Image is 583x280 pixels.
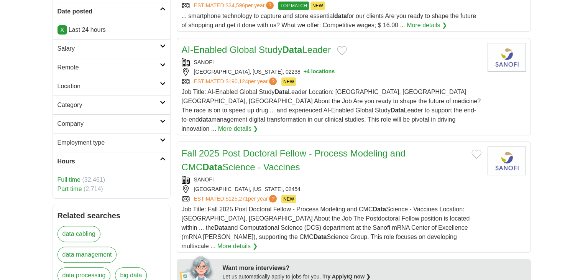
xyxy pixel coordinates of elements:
a: ESTIMATED:$125,271per year? [194,195,279,203]
h2: Date posted [57,7,160,16]
strong: data [199,116,212,123]
a: Category [53,96,170,114]
img: Sanofi Group logo [488,43,526,72]
h2: Employment type [57,138,160,147]
button: Add to favorite jobs [337,46,347,55]
span: $125,271 [225,196,248,202]
span: TOP MATCH [278,2,309,10]
a: SANOFI [194,59,214,65]
h2: Company [57,119,160,128]
button: +4 locations [304,68,335,76]
a: data cabling [57,226,100,242]
a: ESTIMATED:$34,596per year? [194,2,276,10]
a: More details ❯ [407,21,447,30]
a: data management [57,247,117,263]
a: ESTIMATED:$190,124per year? [194,77,279,86]
span: NEW [281,77,296,86]
a: Try ApplyIQ now ❯ [322,273,371,280]
span: (2,714) [84,186,103,192]
a: More details ❯ [218,124,258,133]
span: Job Title: AI-Enabled Global Study Leader Location: [GEOGRAPHIC_DATA], [GEOGRAPHIC_DATA] [GEOGRAP... [182,89,481,132]
span: + [304,68,307,76]
h2: Location [57,82,160,91]
div: [GEOGRAPHIC_DATA], [US_STATE], 02238 [182,68,481,76]
a: Salary [53,39,170,58]
a: Full time [57,176,80,183]
a: Employment type [53,133,170,152]
a: SANOFI [194,176,214,183]
strong: Data [314,234,327,240]
strong: Data [391,107,404,114]
a: Location [53,77,170,96]
h2: Salary [57,44,160,53]
strong: Data [282,44,302,55]
img: Sanofi Group logo [488,147,526,175]
a: Hours [53,152,170,171]
div: Want more interviews? [223,264,526,273]
p: Last 24 hours [57,25,166,35]
strong: Data [202,162,222,172]
span: $190,124 [225,78,248,84]
span: Job Title: Fall 2025 Post Doctoral Fellow - Process Modeling and CMC Science - Vaccines Location:... [182,206,470,249]
strong: Data [373,206,386,212]
span: NEW [310,2,325,10]
strong: Data [214,224,228,231]
strong: Data [274,89,288,95]
span: (32,461) [82,176,105,183]
h2: Hours [57,157,160,166]
a: Date posted [53,2,170,21]
span: ? [266,2,274,9]
div: [GEOGRAPHIC_DATA], [US_STATE], 02454 [182,185,481,193]
a: Fall 2025 Post Doctoral Fellow - Process Modeling and CMCDataScience - Vaccines [182,148,406,172]
h2: Remote [57,63,160,72]
a: Remote [53,58,170,77]
button: Add to favorite jobs [471,150,481,159]
span: ? [269,195,277,203]
a: X [57,25,67,35]
span: NEW [281,195,296,203]
h2: Related searches [57,210,166,221]
a: Company [53,114,170,133]
strong: data [334,13,347,19]
a: More details ❯ [217,242,258,251]
a: Part time [57,186,82,192]
span: $34,596 [225,2,245,8]
a: AI-Enabled Global StudyDataLeader [182,44,331,55]
h2: Category [57,100,160,110]
span: ? [269,77,277,85]
span: ... smartphone technology to capture and store essential for our clients Are you ready to shape t... [182,13,476,28]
